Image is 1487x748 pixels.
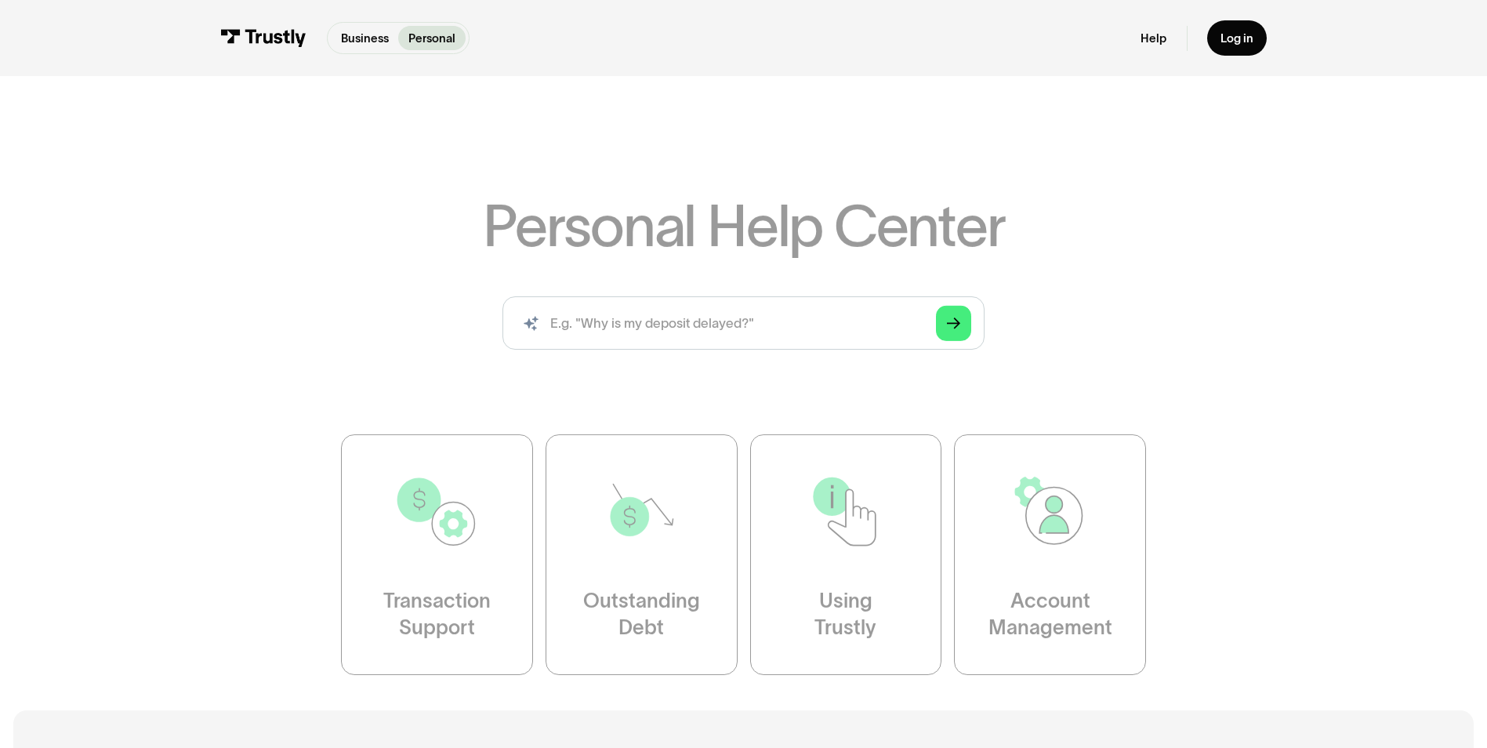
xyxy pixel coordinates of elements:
div: Outstanding Debt [583,588,700,641]
a: OutstandingDebt [546,434,738,675]
a: UsingTrustly [749,434,941,675]
a: Personal [398,26,465,50]
div: Log in [1220,31,1253,45]
p: Business [341,30,389,47]
h1: Personal Help Center [483,197,1005,255]
input: search [502,296,984,350]
div: Using Trustly [814,588,876,641]
a: Help [1141,31,1166,45]
div: Transaction Support [383,588,491,641]
a: AccountManagement [954,434,1146,675]
a: Business [331,26,398,50]
img: Trustly Logo [220,29,306,47]
a: TransactionSupport [341,434,533,675]
p: Personal [408,30,455,47]
a: Log in [1207,20,1267,56]
div: Account Management [988,588,1112,641]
